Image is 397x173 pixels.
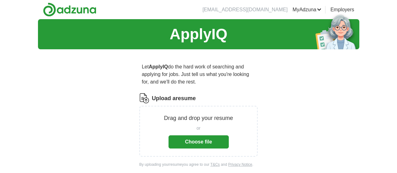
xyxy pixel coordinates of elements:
[139,162,258,167] div: By uploading your resume you agree to our and .
[164,114,233,122] p: Drag and drop your resume
[43,3,96,17] img: Adzuna logo
[139,61,258,88] p: Let do the hard work of searching and applying for jobs. Just tell us what you're looking for, an...
[139,93,149,103] img: CV Icon
[149,64,168,69] strong: ApplyIQ
[330,6,354,14] a: Employers
[169,23,227,46] h1: ApplyIQ
[152,94,196,103] label: Upload a resume
[196,125,200,132] span: or
[210,162,220,167] a: T&Cs
[169,135,229,149] button: Choose file
[292,6,321,14] a: MyAdzuna
[228,162,252,167] a: Privacy Notice
[202,6,287,14] li: [EMAIL_ADDRESS][DOMAIN_NAME]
